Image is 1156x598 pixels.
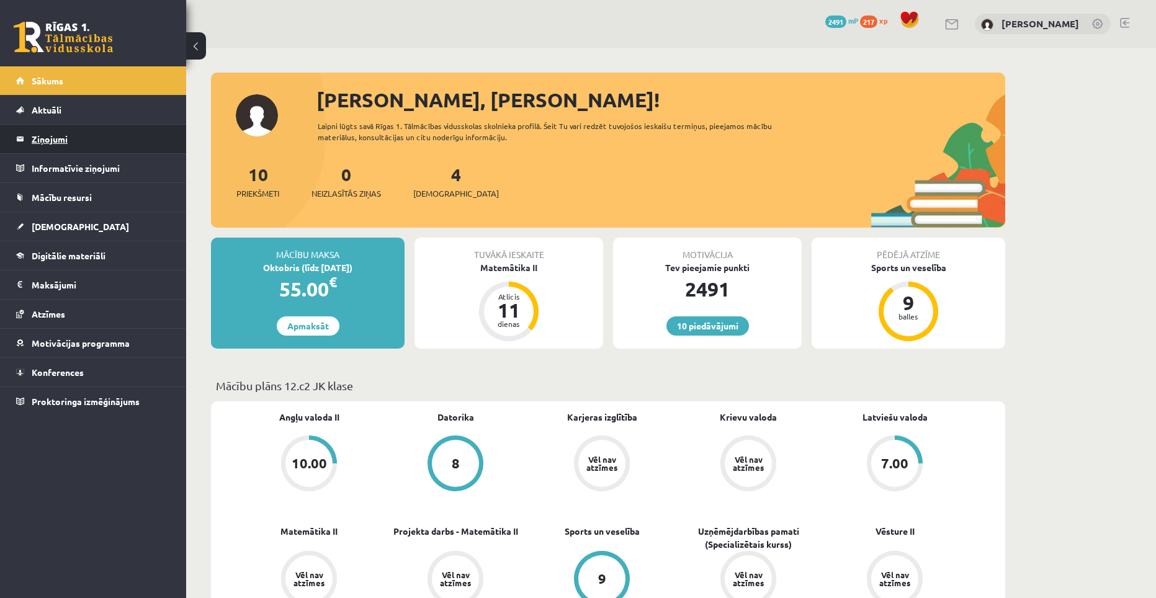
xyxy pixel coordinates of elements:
a: Karjeras izglītība [567,411,637,424]
div: Oktobris (līdz [DATE]) [211,261,405,274]
a: Digitālie materiāli [16,241,171,270]
span: xp [879,16,887,25]
div: 7.00 [881,457,908,470]
a: 10Priekšmeti [236,163,279,200]
a: Projekta darbs - Matemātika II [393,525,518,538]
span: Aktuāli [32,104,61,115]
a: Vēsture II [876,525,915,538]
div: Laipni lūgts savā Rīgas 1. Tālmācības vidusskolas skolnieka profilā. Šeit Tu vari redzēt tuvojošo... [318,120,794,143]
div: Motivācija [613,238,802,261]
div: Sports un veselība [812,261,1005,274]
div: Vēl nav atzīmes [731,455,766,471]
span: 217 [860,16,877,28]
a: Aktuāli [16,96,171,124]
a: Vēl nav atzīmes [675,435,822,494]
a: Matemātika II Atlicis 11 dienas [414,261,603,343]
a: Latviešu valoda [863,411,928,424]
a: 4[DEMOGRAPHIC_DATA] [413,163,499,200]
a: 2491 mP [825,16,858,25]
div: Pēdējā atzīme [812,238,1005,261]
a: 10.00 [236,435,382,494]
a: Datorika [437,411,474,424]
legend: Maksājumi [32,270,171,299]
span: Konferences [32,367,84,378]
a: Uzņēmējdarbības pamati (Specializētais kurss) [675,525,822,551]
div: Mācību maksa [211,238,405,261]
span: Neizlasītās ziņas [311,187,381,200]
a: 10 piedāvājumi [666,316,749,336]
span: Digitālie materiāli [32,250,105,261]
a: Ziņojumi [16,125,171,153]
div: 11 [490,300,527,320]
a: Apmaksāt [277,316,339,336]
a: [PERSON_NAME] [1001,17,1079,30]
a: Angļu valoda II [279,411,339,424]
div: Vēl nav atzīmes [731,571,766,587]
a: Maksājumi [16,270,171,299]
div: 9 [890,293,927,313]
div: 8 [452,457,460,470]
a: Sports un veselība [565,525,640,538]
p: Mācību plāns 12.c2 JK klase [216,377,1000,394]
a: Sākums [16,66,171,95]
span: [DEMOGRAPHIC_DATA] [32,221,129,232]
a: Vēl nav atzīmes [529,435,675,494]
div: Matemātika II [414,261,603,274]
a: [DEMOGRAPHIC_DATA] [16,212,171,241]
a: 7.00 [822,435,968,494]
div: 2491 [613,274,802,304]
legend: Ziņojumi [32,125,171,153]
div: 55.00 [211,274,405,304]
div: [PERSON_NAME], [PERSON_NAME]! [316,85,1005,115]
span: Mācību resursi [32,192,92,203]
div: Vēl nav atzīmes [585,455,619,471]
div: 10.00 [292,457,327,470]
div: Vēl nav atzīmes [877,571,912,587]
a: Motivācijas programma [16,329,171,357]
div: Atlicis [490,293,527,300]
span: Proktoringa izmēģinājums [32,396,140,407]
a: Atzīmes [16,300,171,328]
a: 0Neizlasītās ziņas [311,163,381,200]
img: Rauls Sakne [981,19,993,31]
span: Motivācijas programma [32,337,130,349]
span: [DEMOGRAPHIC_DATA] [413,187,499,200]
a: Konferences [16,358,171,386]
span: Priekšmeti [236,187,279,200]
div: balles [890,313,927,320]
a: Matemātika II [280,525,338,538]
span: 2491 [825,16,846,28]
a: Rīgas 1. Tālmācības vidusskola [14,22,113,53]
div: 9 [598,572,606,586]
legend: Informatīvie ziņojumi [32,154,171,182]
a: Mācību resursi [16,183,171,212]
a: Informatīvie ziņojumi [16,154,171,182]
div: dienas [490,320,527,328]
a: Krievu valoda [720,411,777,424]
div: Vēl nav atzīmes [438,571,473,587]
span: Atzīmes [32,308,65,319]
div: Tuvākā ieskaite [414,238,603,261]
a: Sports un veselība 9 balles [812,261,1005,343]
a: 217 xp [860,16,894,25]
a: Proktoringa izmēģinājums [16,387,171,416]
span: mP [848,16,858,25]
div: Tev pieejamie punkti [613,261,802,274]
span: Sākums [32,75,63,86]
a: 8 [382,435,529,494]
div: Vēl nav atzīmes [292,571,326,587]
span: € [329,273,337,291]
